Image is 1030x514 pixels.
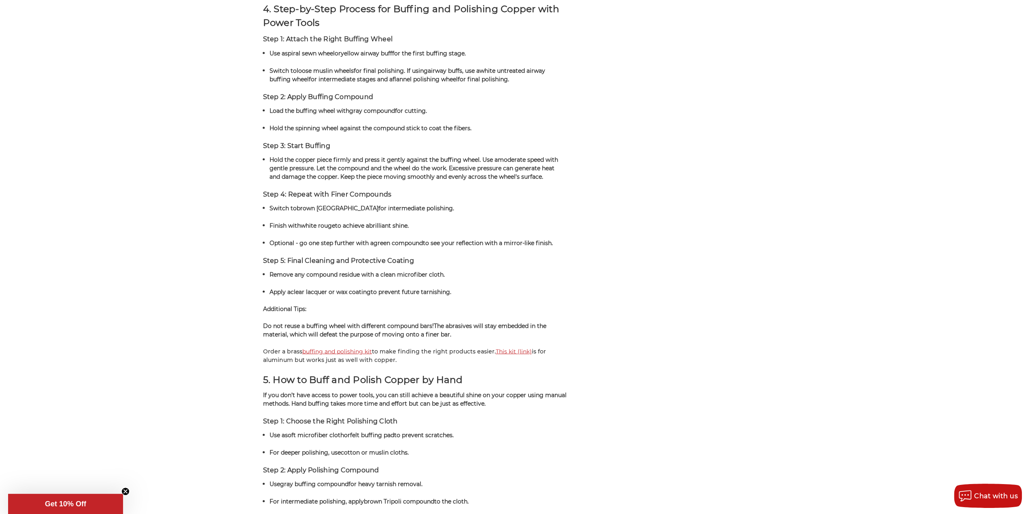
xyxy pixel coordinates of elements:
[341,448,408,456] strong: cotton or muslin cloths
[263,35,393,43] span: Step 1: Attach the Right Buffing Wheel
[270,67,297,74] span: Switch to
[270,288,291,295] span: Apply a
[8,494,123,514] div: Get 10% OffClose teaser
[263,466,379,474] span: Step 2: Apply Polishing Compound
[349,107,395,114] strong: gray compound
[369,222,408,229] span: brilliant shine
[393,75,458,82] strong: flannel polishing wheel
[974,492,1018,500] span: Chat with us
[270,124,471,131] span: Hold the spinning wheel against the compound stick to coat the fibers.
[263,3,559,29] span: 4. Step-by-Step Process for Buffing and Polishing Copper with Power Tools
[291,288,371,295] strong: clear lacquer or wax coating
[270,271,445,278] span: Remove any compound residue with a clean microfiber cloth.
[408,222,409,229] span: .
[270,107,349,114] span: Load the buffing wheel with
[263,142,330,149] span: Step 3: Start Buffing
[263,305,306,312] strong: Additional Tips:
[270,222,301,229] span: Finish with
[364,497,434,505] strong: brown Tripoli compound
[270,156,558,171] strong: moderate speed with gentle pressure
[392,49,466,57] span: for the first buffing stage.
[348,480,423,487] span: for heavy tarnish removal.
[350,431,394,438] strong: felt buffing pad
[954,484,1022,508] button: Chat with us
[395,107,427,114] span: for cutting.
[374,239,423,246] strong: green compound
[408,448,409,456] span: .
[270,431,285,438] span: Use a
[270,448,341,456] span: For deeper polishing, use
[270,239,374,246] span: Optional - go one step further with a
[263,322,546,338] span: The abrasives will stay embedded in the material, which will defeat the purpose of moving onto a ...
[297,204,454,212] span: for intermediate polishing.
[354,67,480,74] span: for final polishing. If using , use a
[270,67,545,82] strong: white untreated airway buffing wheel
[458,75,509,82] span: for final polishing.
[285,431,344,438] strong: soft microfiber cloth
[121,487,130,495] button: Close teaser
[263,417,398,425] span: Step 1: Choose the Right Polishing Cloth
[297,204,378,212] strong: brown [GEOGRAPHIC_DATA]
[297,67,354,74] strong: loose muslin wheels
[263,347,567,364] p: Order a brass to make finding the right products easier. is for aluminum but works just as well w...
[344,431,350,438] span: or
[270,156,498,163] span: Hold the copper piece firmly and press it gently against the buffing wheel. Use a
[270,480,280,487] span: Use
[302,347,372,355] a: buffing and polishing kit
[423,239,553,246] span: to see your reflection with a mirror-like finish.
[270,204,297,212] span: Switch to
[496,347,532,355] a: This kit (link)
[434,497,469,505] span: to the cloth.
[45,500,86,508] span: Get 10% Off
[270,497,364,505] span: For intermediate polishing, apply
[335,222,369,229] span: to achieve a
[263,322,434,329] strong: Do not reuse a buffing wheel with different compound bars!
[263,190,392,198] span: Step 4: Repeat with Finer Compounds
[285,49,335,57] span: spiral sewn wheel
[394,431,454,438] span: to prevent scratches.
[263,391,567,407] span: If you don’t have access to power tools, you can still achieve a beautiful shine on your copper u...
[270,164,554,180] span: . Let the compound and the wheel do the work. Excessive pressure can generate heat and damage the...
[371,288,451,295] span: to prevent future tarnishing.
[263,93,374,100] span: Step 2: Apply Buffing Compound
[428,67,462,74] strong: airway buffs
[309,75,393,82] span: for intermediate stages and a
[335,49,341,57] span: or
[280,480,348,487] strong: gray buffing compound
[263,374,463,385] span: 5. How to Buff and Polish Copper by Hand
[341,49,392,57] span: yellow airway buff
[301,222,335,229] strong: white rouge
[263,256,414,264] span: Step 5: Final Cleaning and Protective Coating
[270,49,285,57] span: Use a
